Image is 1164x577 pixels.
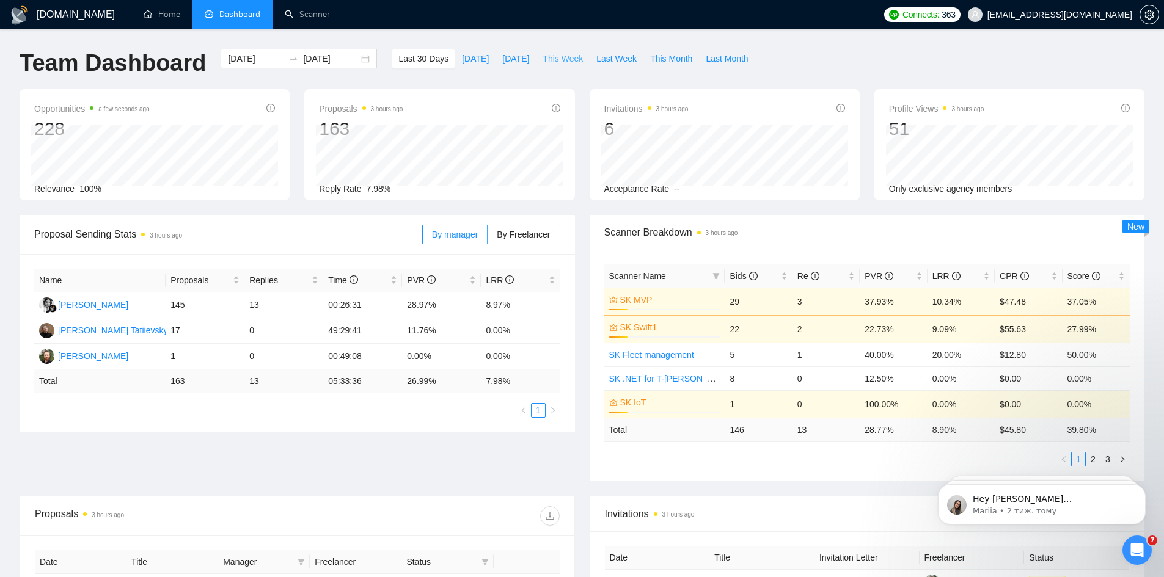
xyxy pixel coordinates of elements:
th: Proposals [166,269,244,292]
th: Name [34,269,166,292]
td: 3 [792,288,860,315]
td: $12.80 [995,343,1062,366]
span: filter [479,553,491,571]
span: download [541,511,559,521]
th: Freelancer [920,546,1025,570]
li: Previous Page [516,403,531,418]
th: Invitation Letter [814,546,920,570]
span: [DATE] [502,52,529,65]
span: dashboard [205,10,213,18]
td: 49:29:41 [323,318,402,344]
td: 11.76% [402,318,481,344]
span: info-circle [836,104,845,112]
td: 29 [725,288,792,315]
span: info-circle [1121,104,1130,112]
span: CPR [1000,271,1028,281]
img: logo [10,5,29,25]
td: 27.99% [1063,315,1130,343]
time: 3 hours ago [92,512,124,518]
span: Status [406,555,476,568]
span: info-circle [1020,272,1029,280]
th: Replies [244,269,323,292]
span: info-circle [1092,272,1100,280]
td: 145 [166,292,244,318]
span: info-circle [505,275,514,284]
th: Freelancer [310,550,401,574]
li: 1 [531,403,546,418]
li: Next Page [546,403,560,418]
span: Last Week [596,52,637,65]
a: SK .NET for T-[PERSON_NAME] [609,374,735,383]
td: 1 [792,343,860,366]
span: 7.98% [367,184,391,194]
span: Acceptance Rate [604,184,670,194]
img: gigradar-bm.png [48,304,57,313]
td: 22.73% [860,315,927,343]
img: GB [39,297,54,313]
span: info-circle [350,275,358,284]
a: searchScanner [285,9,330,20]
span: Profile Views [889,101,984,116]
td: $47.48 [995,288,1062,315]
td: 17 [166,318,244,344]
td: 28.97% [402,292,481,318]
td: $0.00 [995,366,1062,390]
li: Next Page [1115,452,1130,466]
span: info-circle [749,272,758,280]
span: Scanner Breakdown [604,225,1130,240]
span: filter [481,558,489,565]
span: Opportunities [34,101,150,116]
span: LRR [486,275,514,285]
span: Last Month [706,52,748,65]
span: Proposal Sending Stats [34,227,422,242]
td: 100.00% [860,390,927,418]
span: right [549,407,557,414]
a: 2 [1086,452,1100,466]
span: This Week [543,52,583,65]
span: 100% [79,184,101,194]
span: left [1060,455,1067,463]
td: 37.93% [860,288,927,315]
td: $55.63 [995,315,1062,343]
time: 3 hours ago [150,232,182,239]
td: $0.00 [995,390,1062,418]
time: 3 hours ago [371,106,403,112]
span: filter [295,553,307,571]
span: 7 [1148,535,1157,545]
td: 26.99 % [402,369,481,393]
time: 3 hours ago [656,106,689,112]
a: SK MVP [620,293,718,307]
th: Date [605,546,710,570]
li: 3 [1100,452,1115,466]
span: crown [609,398,618,407]
span: PVR [865,271,893,281]
th: Manager [218,550,310,574]
div: 228 [34,117,150,140]
span: Manager [223,555,293,568]
button: right [1115,452,1130,466]
span: Reply Rate [319,184,361,194]
td: 0.00% [928,366,995,390]
td: 50.00% [1063,343,1130,366]
td: Total [604,418,725,441]
input: Start date [228,52,284,65]
span: Invitations [605,506,1130,521]
td: 20.00% [928,343,995,366]
time: 3 hours ago [662,511,695,518]
td: 10.34% [928,288,995,315]
span: LRR [932,271,961,281]
iframe: Intercom notifications повідомлення [920,459,1164,544]
a: DT[PERSON_NAME] Tatiievskyi [39,325,170,335]
span: user [971,10,979,19]
td: 8 [725,366,792,390]
time: 3 hours ago [951,106,984,112]
a: 1 [532,404,545,417]
span: info-circle [885,272,893,280]
td: 0 [244,318,323,344]
span: Proposals [319,101,403,116]
td: 163 [166,369,244,393]
span: Score [1067,271,1100,281]
td: 0.00% [928,390,995,418]
span: Proposals [170,274,230,287]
